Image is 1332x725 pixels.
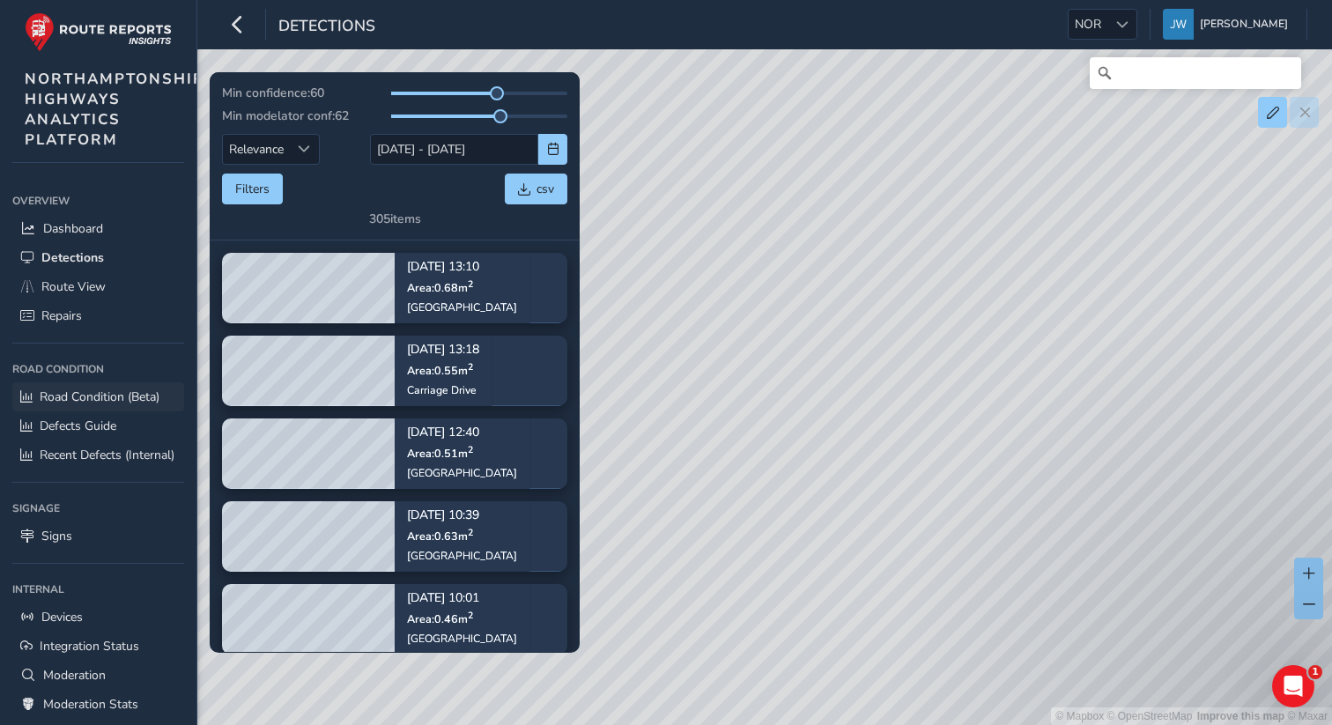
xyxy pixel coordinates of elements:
p: [DATE] 13:10 [407,262,517,274]
span: Dashboard [43,220,103,237]
a: Integration Status [12,632,184,661]
div: 305 items [369,211,421,227]
input: Search [1090,57,1301,89]
button: [PERSON_NAME] [1163,9,1294,40]
a: Moderation Stats [12,690,184,719]
span: Moderation [43,667,106,684]
span: Area: 0.55 m [407,363,473,378]
span: Integration Status [40,638,139,655]
span: Area: 0.68 m [407,280,473,295]
span: [PERSON_NAME] [1200,9,1288,40]
img: rr logo [25,12,172,52]
span: csv [536,181,554,197]
span: Min confidence: [222,85,310,101]
a: Road Condition (Beta) [12,382,184,411]
button: Filters [222,174,283,204]
span: Moderation Stats [43,696,138,713]
a: Repairs [12,301,184,330]
span: Detections [41,249,104,266]
div: Signage [12,495,184,522]
a: Detections [12,243,184,272]
div: [GEOGRAPHIC_DATA] [407,466,517,480]
span: Area: 0.46 m [407,611,473,626]
span: Area: 0.63 m [407,529,473,544]
a: Devices [12,603,184,632]
span: Devices [41,609,83,625]
span: Signs [41,528,72,544]
p: [DATE] 10:01 [407,593,517,605]
div: Sort by Date [290,135,319,164]
a: Signs [12,522,184,551]
span: NOR [1069,10,1107,39]
div: Internal [12,576,184,603]
button: csv [505,174,567,204]
span: 60 [310,85,324,101]
span: Route View [41,278,106,295]
span: Area: 0.51 m [407,446,473,461]
div: [GEOGRAPHIC_DATA] [407,549,517,563]
sup: 2 [468,360,473,374]
span: Relevance [223,135,290,164]
span: 62 [335,107,349,124]
span: Road Condition (Beta) [40,388,159,405]
img: diamond-layout [1163,9,1194,40]
span: Detections [278,15,375,40]
div: [GEOGRAPHIC_DATA] [407,632,517,646]
div: Carriage Drive [407,383,479,397]
a: Moderation [12,661,184,690]
a: Recent Defects (Internal) [12,440,184,470]
span: 1 [1308,665,1322,679]
sup: 2 [468,526,473,539]
p: [DATE] 10:39 [407,510,517,522]
a: Defects Guide [12,411,184,440]
span: Repairs [41,307,82,324]
a: Route View [12,272,184,301]
div: Road Condition [12,356,184,382]
sup: 2 [468,277,473,291]
sup: 2 [468,609,473,622]
span: Recent Defects (Internal) [40,447,174,463]
sup: 2 [468,443,473,456]
a: Dashboard [12,214,184,243]
iframe: Intercom live chat [1272,665,1314,707]
span: Min modelator conf: [222,107,335,124]
p: [DATE] 13:18 [407,344,479,357]
p: [DATE] 12:40 [407,427,517,440]
span: Defects Guide [40,418,116,434]
div: [GEOGRAPHIC_DATA] [407,300,517,314]
span: NORTHAMPTONSHIRE HIGHWAYS ANALYTICS PLATFORM [25,69,216,150]
div: Overview [12,188,184,214]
